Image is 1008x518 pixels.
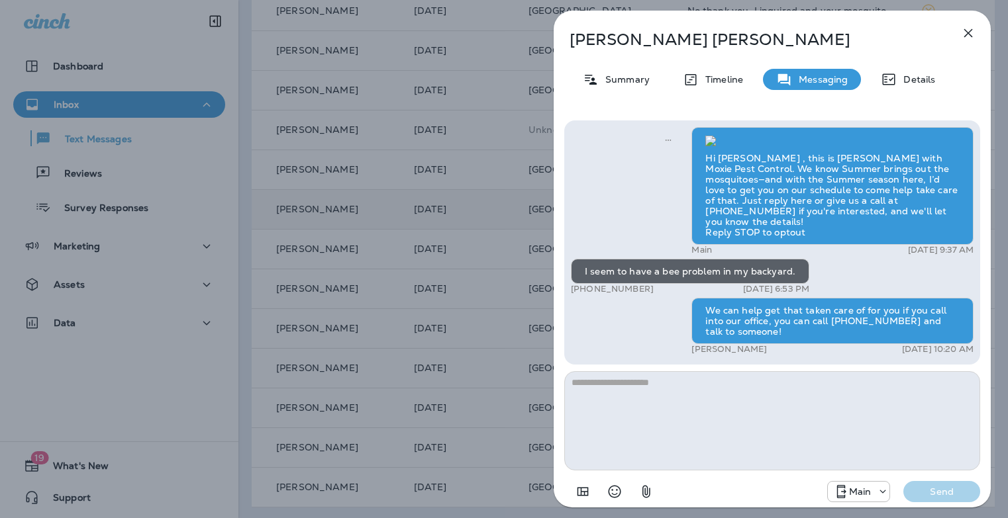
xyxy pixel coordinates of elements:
button: Add in a premade template [570,478,596,505]
div: +1 (817) 482-3792 [828,484,890,499]
p: Timeline [699,74,743,85]
p: Main [691,245,712,255]
div: I seem to have a bee problem in my backyard. [571,259,809,284]
p: [PERSON_NAME] [PERSON_NAME] [570,30,931,49]
img: twilio-download [705,136,716,146]
p: [DATE] 10:20 AM [902,344,974,355]
p: Messaging [792,74,848,85]
p: Main [849,486,872,497]
div: Hi [PERSON_NAME] , this is [PERSON_NAME] with Moxie Pest Control. We know Summer brings out the m... [691,127,974,245]
p: [PHONE_NUMBER] [571,284,654,294]
div: We can help get that taken care of for you if you call into our office, you can call [PHONE_NUMBE... [691,298,974,344]
button: Select an emoji [601,478,628,505]
p: [DATE] 6:53 PM [743,284,809,294]
p: Summary [599,74,650,85]
p: Details [897,74,935,85]
p: [DATE] 9:37 AM [908,245,974,255]
p: [PERSON_NAME] [691,344,767,355]
span: Sent [665,133,672,145]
